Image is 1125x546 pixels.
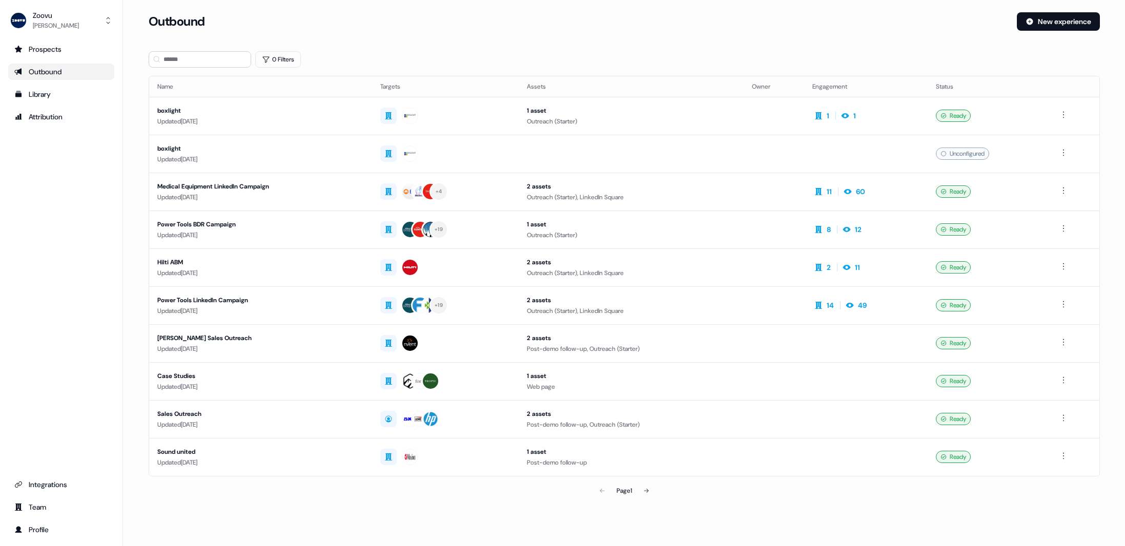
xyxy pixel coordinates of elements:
div: Medical Equipment LinkedIn Campaign [157,181,364,192]
h3: Outbound [149,14,205,29]
div: 49 [858,300,867,310]
div: 1 [827,111,829,121]
div: Page 1 [617,486,632,496]
div: Ready [936,110,971,122]
div: Sales Outreach [157,409,364,419]
div: 2 assets [527,257,735,267]
div: Outreach (Starter) [527,116,735,127]
button: 0 Filters [255,51,301,68]
div: Unconfigured [936,148,989,160]
div: Profile [14,524,108,535]
div: 2 assets [527,181,735,192]
a: Go to integrations [8,476,114,493]
div: Ready [936,413,971,425]
div: Updated [DATE] [157,382,364,392]
div: 8 [827,224,831,235]
div: + 19 [435,301,443,310]
div: Updated [DATE] [157,192,364,202]
div: 1 asset [527,447,735,457]
div: Case Studies [157,371,364,381]
div: boxlight [157,143,364,154]
button: New experience [1017,12,1100,31]
div: Zoovu [33,10,79,20]
div: Ready [936,261,971,274]
div: + 19 [435,225,443,234]
div: 2 assets [527,333,735,343]
div: Updated [DATE] [157,154,364,164]
div: 1 asset [527,371,735,381]
div: Ready [936,451,971,463]
a: Go to prospects [8,41,114,57]
div: Outreach (Starter), LinkedIn Square [527,192,735,202]
div: Attribution [14,112,108,122]
a: Go to team [8,499,114,515]
div: Sound united [157,447,364,457]
div: Web page [527,382,735,392]
div: 14 [827,300,834,310]
div: [PERSON_NAME] [33,20,79,31]
div: boxlight [157,106,364,116]
div: 1 [853,111,856,121]
a: Go to attribution [8,109,114,125]
div: Library [14,89,108,99]
div: 11 [827,186,832,197]
div: 1 asset [527,106,735,116]
div: Outreach (Starter), LinkedIn Square [527,306,735,316]
div: Updated [DATE] [157,419,364,430]
th: Targets [372,76,519,97]
div: Updated [DATE] [157,457,364,468]
div: 1 asset [527,219,735,229]
th: Assets [519,76,744,97]
a: Go to outbound experience [8,64,114,80]
div: Updated [DATE] [157,230,364,240]
div: Post-demo follow-up, Outreach (Starter) [527,419,735,430]
div: Post-demo follow-up [527,457,735,468]
a: Go to templates [8,86,114,102]
div: Ready [936,375,971,387]
div: + 4 [436,187,442,196]
th: Status [928,76,1049,97]
div: 60 [856,186,865,197]
div: 2 [827,262,831,272]
th: Name [149,76,373,97]
div: Hilti ABM [157,257,364,267]
div: Power Tools BDR Campaign [157,219,364,229]
div: 2 assets [527,409,735,419]
div: Updated [DATE] [157,344,364,354]
div: Ready [936,337,971,349]
div: 12 [855,224,862,235]
div: 2 assets [527,295,735,305]
th: Owner [744,76,804,97]
div: Post-demo follow-up, Outreach (Starter) [527,344,735,354]
div: Updated [DATE] [157,306,364,316]
div: Ready [936,185,971,198]
div: Ready [936,299,971,311]
div: [PERSON_NAME] Sales Outreach [157,333,364,343]
div: Outbound [14,67,108,77]
div: 11 [855,262,860,272]
div: Outreach (Starter), LinkedIn Square [527,268,735,278]
div: Updated [DATE] [157,268,364,278]
a: Go to profile [8,521,114,538]
div: Integrations [14,479,108,490]
button: Zoovu[PERSON_NAME] [8,8,114,33]
div: Power Tools LinkedIn Campaign [157,295,364,305]
div: Updated [DATE] [157,116,364,127]
div: Prospects [14,44,108,54]
div: Outreach (Starter) [527,230,735,240]
div: Team [14,502,108,512]
div: Ready [936,223,971,236]
th: Engagement [804,76,927,97]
